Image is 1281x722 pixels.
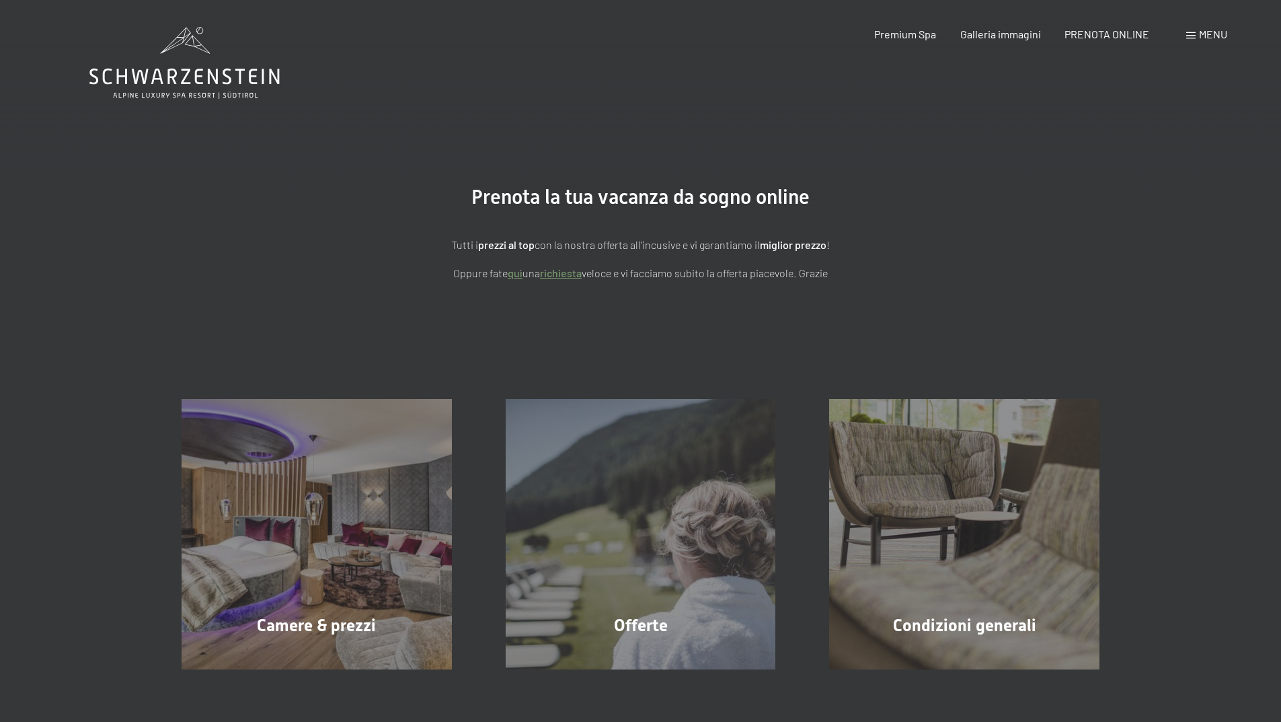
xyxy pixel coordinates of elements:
[257,616,376,635] span: Camere & prezzi
[305,264,977,282] p: Oppure fate una veloce e vi facciamo subito la offerta piacevole. Grazie
[802,399,1126,670] a: Vacanze in Trentino Alto Adige all'Hotel Schwarzenstein Condizioni generali
[760,238,826,251] strong: miglior prezzo
[305,236,977,254] p: Tutti i con la nostra offerta all'incusive e vi garantiamo il !
[1064,28,1149,40] a: PRENOTA ONLINE
[478,238,535,251] strong: prezzi al top
[508,266,522,279] a: quì
[1199,28,1227,40] span: Menu
[893,616,1036,635] span: Condizioni generali
[874,28,936,40] a: Premium Spa
[479,399,803,670] a: Vacanze in Trentino Alto Adige all'Hotel Schwarzenstein Offerte
[960,28,1041,40] a: Galleria immagini
[155,399,479,670] a: Vacanze in Trentino Alto Adige all'Hotel Schwarzenstein Camere & prezzi
[540,266,582,279] a: richiesta
[614,616,668,635] span: Offerte
[471,185,810,209] span: Prenota la tua vacanza da sogno online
